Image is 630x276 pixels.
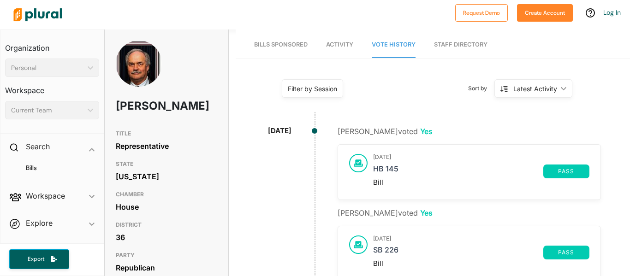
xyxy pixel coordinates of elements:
[338,208,433,217] span: [PERSON_NAME] voted
[11,63,84,73] div: Personal
[326,32,353,58] a: Activity
[21,255,51,263] span: Export
[373,178,589,187] div: Bill
[11,106,84,115] div: Current Team
[254,41,308,48] span: Bills Sponsored
[434,32,487,58] a: Staff Directory
[268,126,291,136] div: [DATE]
[373,154,589,160] h3: [DATE]
[338,127,433,136] span: [PERSON_NAME] voted
[603,8,621,17] a: Log In
[116,128,217,139] h3: TITLE
[116,159,217,170] h3: STATE
[116,92,177,120] h1: [PERSON_NAME]
[513,84,557,94] div: Latest Activity
[116,170,217,183] div: [US_STATE]
[14,164,95,172] a: Bills
[5,35,99,55] h3: Organization
[549,169,584,174] span: pass
[116,230,217,244] div: 36
[26,141,50,152] h2: Search
[116,41,162,105] img: Headshot of Randy Wood
[116,261,217,275] div: Republican
[116,219,217,230] h3: DISTRICT
[326,41,353,48] span: Activity
[468,84,494,93] span: Sort by
[420,208,433,217] span: Yes
[455,4,508,22] button: Request Demo
[5,77,99,97] h3: Workspace
[373,164,543,178] a: HB 145
[373,259,589,268] div: Bill
[517,7,573,17] a: Create Account
[373,235,589,242] h3: [DATE]
[420,127,433,136] span: Yes
[549,250,584,255] span: pass
[517,4,573,22] button: Create Account
[116,200,217,214] div: House
[288,84,337,94] div: Filter by Session
[373,246,543,259] a: SB 226
[372,32,416,58] a: Vote History
[116,250,217,261] h3: PARTY
[455,7,508,17] a: Request Demo
[9,249,69,269] button: Export
[254,32,308,58] a: Bills Sponsored
[372,41,416,48] span: Vote History
[116,189,217,200] h3: CHAMBER
[116,139,217,153] div: Representative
